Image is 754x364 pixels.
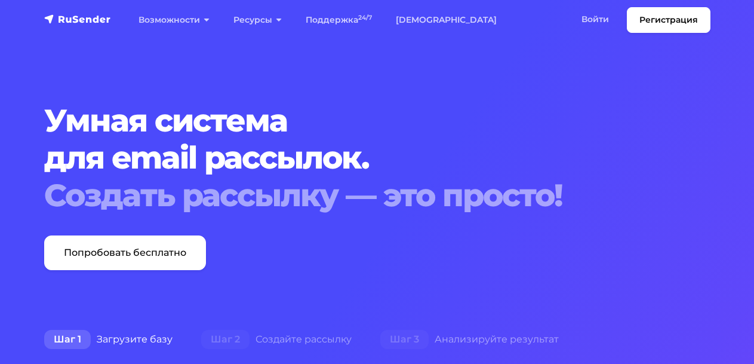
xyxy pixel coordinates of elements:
span: Шаг 2 [201,330,250,349]
a: Поддержка24/7 [294,8,384,32]
a: Возможности [127,8,221,32]
sup: 24/7 [358,14,372,22]
a: [DEMOGRAPHIC_DATA] [384,8,509,32]
div: Загрузите базу [30,328,187,351]
a: Попробовать бесплатно [44,235,206,270]
div: Создать рассылку — это просто! [44,177,710,214]
a: Ресурсы [221,8,294,32]
span: Шаг 1 [44,330,91,349]
a: Регистрация [627,7,710,33]
a: Войти [570,7,621,32]
span: Шаг 3 [380,330,429,349]
img: RuSender [44,13,111,25]
div: Создайте рассылку [187,328,366,351]
div: Анализируйте результат [366,328,573,351]
h1: Умная система для email рассылок. [44,102,710,214]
